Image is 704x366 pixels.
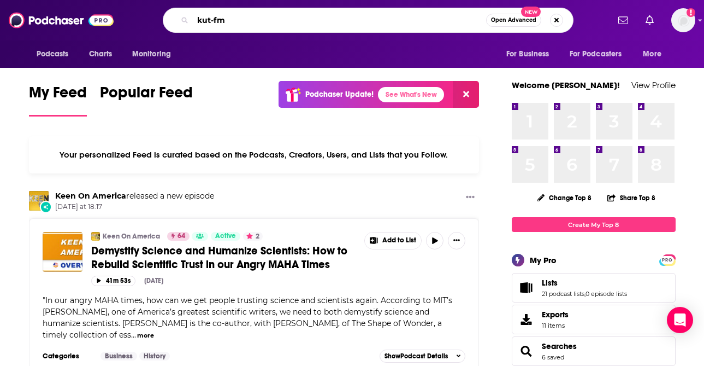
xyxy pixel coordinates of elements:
[607,187,656,208] button: Share Top 8
[687,8,695,17] svg: Add a profile image
[516,312,537,327] span: Exports
[55,202,214,212] span: [DATE] at 18:17
[100,83,193,117] a: Popular Feed
[516,344,537,359] a: Searches
[542,278,558,288] span: Lists
[55,191,126,201] a: Keen On America
[382,236,416,245] span: Add to List
[91,244,357,271] a: Demystify Science and Humanize Scientists: How to Rebuild Scientific Trust in our Angry MAHA Times
[144,277,163,284] div: [DATE]
[178,231,185,242] span: 64
[462,191,479,205] button: Show More Button
[542,310,569,319] span: Exports
[137,331,154,340] button: more
[29,83,87,117] a: My Feed
[103,232,160,241] a: Keen On America
[167,232,190,241] a: 64
[163,8,573,33] div: Search podcasts, credits, & more...
[542,290,584,298] a: 21 podcast lists
[37,47,69,62] span: Podcasts
[635,44,675,65] button: open menu
[661,255,674,264] a: PRO
[486,14,541,27] button: Open AdvancedNew
[82,44,119,65] a: Charts
[91,232,100,241] img: Keen On America
[584,290,585,298] span: ,
[570,47,622,62] span: For Podcasters
[542,341,577,351] a: Searches
[530,255,557,265] div: My Pro
[9,10,114,31] img: Podchaser - Follow, Share and Rate Podcasts
[365,233,422,249] button: Show More Button
[43,295,452,340] span: "
[131,330,136,340] span: ...
[631,80,676,90] a: View Profile
[499,44,563,65] button: open menu
[55,191,214,201] h3: released a new episode
[305,90,374,99] p: Podchaser Update!
[243,232,263,241] button: 2
[125,44,185,65] button: open menu
[643,47,661,62] span: More
[29,83,87,108] span: My Feed
[384,352,448,360] span: Show Podcast Details
[100,83,193,108] span: Popular Feed
[531,191,599,205] button: Change Top 8
[512,273,676,303] span: Lists
[132,47,171,62] span: Monitoring
[491,18,536,23] span: Open Advanced
[671,8,695,32] img: User Profile
[29,44,83,65] button: open menu
[516,280,537,295] a: Lists
[667,307,693,333] div: Open Intercom Messenger
[43,295,452,340] span: In our angry MAHA times, how can we get people trusting science and scientists again. According t...
[43,352,92,361] h3: Categories
[215,231,236,242] span: Active
[193,11,486,29] input: Search podcasts, credits, & more...
[641,11,658,30] a: Show notifications dropdown
[671,8,695,32] button: Show profile menu
[512,336,676,366] span: Searches
[29,191,49,211] img: Keen On America
[614,11,632,30] a: Show notifications dropdown
[448,232,465,249] button: Show More Button
[671,8,695,32] span: Logged in as megcassidy
[661,256,674,264] span: PRO
[506,47,549,62] span: For Business
[542,278,627,288] a: Lists
[89,47,113,62] span: Charts
[542,322,569,329] span: 11 items
[91,276,135,286] button: 41m 53s
[40,201,52,213] div: New Episode
[91,244,347,271] span: Demystify Science and Humanize Scientists: How to Rebuild Scientific Trust in our Angry MAHA Times
[100,352,137,361] a: Business
[29,136,480,173] div: Your personalized Feed is curated based on the Podcasts, Creators, Users, and Lists that you Follow.
[139,352,170,361] a: History
[512,80,620,90] a: Welcome [PERSON_NAME]!
[380,350,466,363] button: ShowPodcast Details
[585,290,627,298] a: 0 episode lists
[378,87,444,102] a: See What's New
[521,7,541,17] span: New
[542,353,564,361] a: 6 saved
[211,232,240,241] a: Active
[512,305,676,334] a: Exports
[512,217,676,232] a: Create My Top 8
[563,44,638,65] button: open menu
[43,232,82,272] img: Demystify Science and Humanize Scientists: How to Rebuild Scientific Trust in our Angry MAHA Times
